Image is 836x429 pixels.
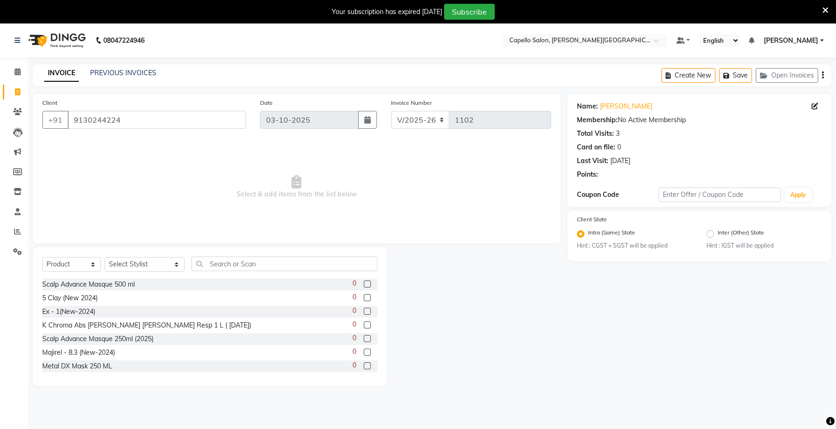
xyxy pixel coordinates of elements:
[42,293,98,303] div: 5 Clay (New 2024)
[718,228,764,240] label: Inter (Other) State
[756,68,818,83] button: Open Invoices
[103,27,145,54] b: 08047224946
[616,129,620,139] div: 3
[42,348,115,358] div: Majirel - 8.3 (New-2024)
[577,156,608,166] div: Last Visit:
[764,36,818,46] span: [PERSON_NAME]
[42,99,57,107] label: Client
[600,101,652,111] a: [PERSON_NAME]
[42,111,69,129] button: +91
[68,111,246,129] input: Search by Name/Mobile/Email/Code
[785,188,812,202] button: Apply
[719,68,752,83] button: Save
[353,279,356,289] span: 0
[260,99,273,107] label: Date
[353,360,356,370] span: 0
[391,99,432,107] label: Invoice Number
[90,69,156,77] a: PREVIOUS INVOICES
[332,7,442,17] div: Your subscription has expired [DATE]
[577,215,607,224] label: Client State
[192,257,378,271] input: Search or Scan
[610,156,630,166] div: [DATE]
[577,242,692,250] small: Hint : CGST + SGST will be applied
[659,187,781,202] input: Enter Offer / Coupon Code
[661,68,715,83] button: Create New
[617,142,621,152] div: 0
[706,242,822,250] small: Hint : IGST will be applied
[353,306,356,316] span: 0
[42,280,135,289] div: Scalp Advance Masque 500 ml
[42,320,251,330] div: K Chroma Abs [PERSON_NAME] [PERSON_NAME] Resp 1 L ( [DATE])
[444,4,495,20] button: Subscribe
[353,333,356,343] span: 0
[577,190,659,200] div: Coupon Code
[44,65,79,82] a: INVOICE
[353,347,356,357] span: 0
[577,101,598,111] div: Name:
[577,115,822,125] div: No Active Membership
[577,115,618,125] div: Membership:
[42,307,95,317] div: Ex - 1(New-2024)
[24,27,88,54] img: logo
[353,320,356,329] span: 0
[42,140,551,234] span: Select & add items from the list below
[577,129,614,139] div: Total Visits:
[42,361,112,371] div: Metal DX Mask 250 ML
[353,292,356,302] span: 0
[577,170,598,179] div: Points:
[577,142,615,152] div: Card on file:
[42,334,153,344] div: Scalp Advance Masque 250ml (2025)
[588,228,635,240] label: Intra (Same) State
